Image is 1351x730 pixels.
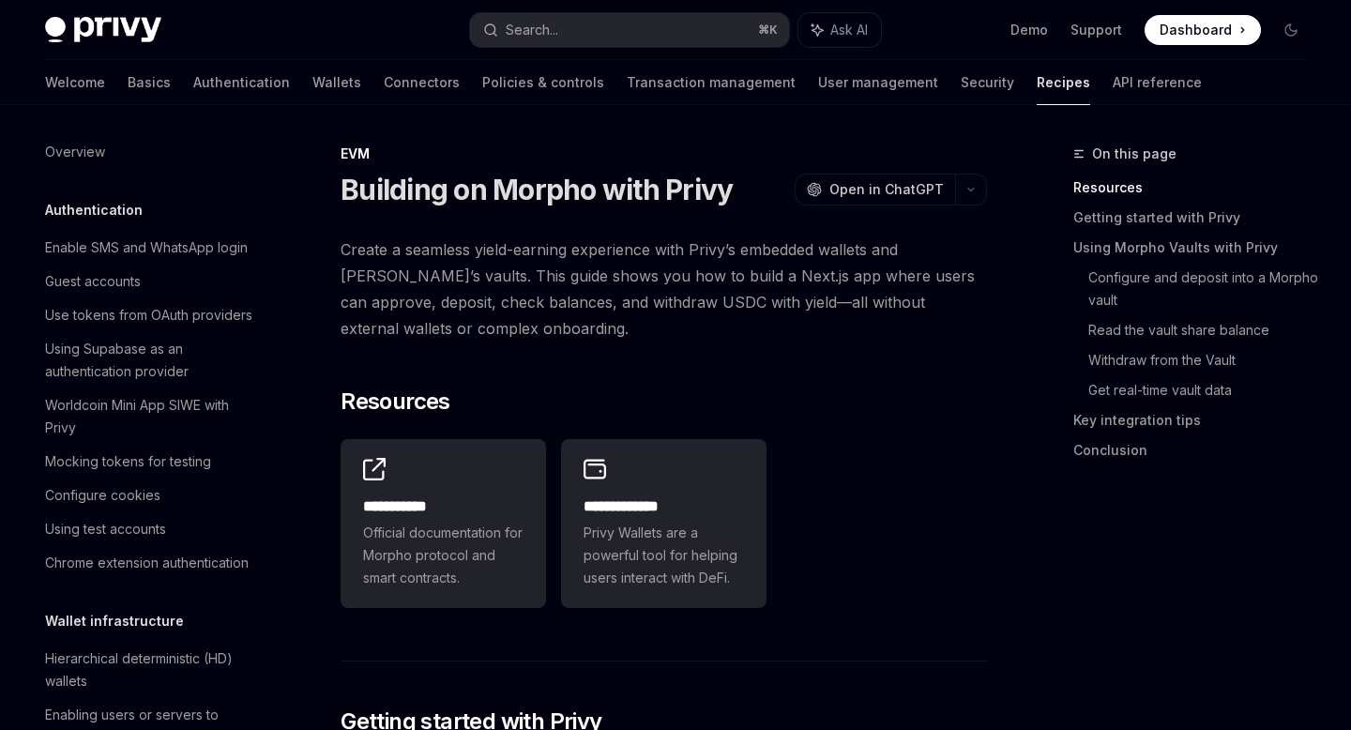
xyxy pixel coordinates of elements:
a: Conclusion [1073,435,1321,465]
a: **** **** *Official documentation for Morpho protocol and smart contracts. [341,439,546,608]
div: Using test accounts [45,518,166,540]
a: Authentication [193,60,290,105]
button: Open in ChatGPT [795,174,955,205]
a: Enable SMS and WhatsApp login [30,231,270,265]
a: Policies & controls [482,60,604,105]
span: Create a seamless yield-earning experience with Privy’s embedded wallets and [PERSON_NAME]’s vaul... [341,236,987,342]
a: Demo [1010,21,1048,39]
a: Configure cookies [30,479,270,512]
a: Read the vault share balance [1088,315,1321,345]
span: Ask AI [830,21,868,39]
a: Recipes [1037,60,1090,105]
span: ⌘ K [758,23,778,38]
a: Configure and deposit into a Morpho vault [1088,263,1321,315]
button: Ask AI [798,13,881,47]
a: Chrome extension authentication [30,546,270,580]
a: Get real-time vault data [1088,375,1321,405]
div: Search... [506,19,558,41]
div: Guest accounts [45,270,141,293]
div: Hierarchical deterministic (HD) wallets [45,647,259,692]
a: Key integration tips [1073,405,1321,435]
a: Basics [128,60,171,105]
a: Use tokens from OAuth providers [30,298,270,332]
a: Mocking tokens for testing [30,445,270,479]
div: Use tokens from OAuth providers [45,304,252,327]
div: Configure cookies [45,484,160,507]
span: Resources [341,387,450,417]
a: User management [818,60,938,105]
span: Privy Wallets are a powerful tool for helping users interact with DeFi. [584,522,744,589]
a: Overview [30,135,270,169]
h5: Wallet infrastructure [45,610,184,632]
a: Connectors [384,60,460,105]
div: Chrome extension authentication [45,552,249,574]
a: **** **** ***Privy Wallets are a powerful tool for helping users interact with DeFi. [561,439,767,608]
a: Hierarchical deterministic (HD) wallets [30,642,270,698]
button: Search...⌘K [470,13,788,47]
a: Withdraw from the Vault [1088,345,1321,375]
div: Enable SMS and WhatsApp login [45,236,248,259]
a: Transaction management [627,60,796,105]
a: Welcome [45,60,105,105]
a: Using test accounts [30,512,270,546]
a: Dashboard [1145,15,1261,45]
div: Using Supabase as an authentication provider [45,338,259,383]
a: Security [961,60,1014,105]
h5: Authentication [45,199,143,221]
span: On this page [1092,143,1176,165]
div: Mocking tokens for testing [45,450,211,473]
a: Getting started with Privy [1073,203,1321,233]
a: Using Morpho Vaults with Privy [1073,233,1321,263]
a: Wallets [312,60,361,105]
div: Overview [45,141,105,163]
span: Dashboard [1160,21,1232,39]
div: EVM [341,144,987,163]
a: API reference [1113,60,1202,105]
a: Guest accounts [30,265,270,298]
h1: Building on Morpho with Privy [341,173,733,206]
a: Resources [1073,173,1321,203]
span: Open in ChatGPT [829,180,944,199]
a: Worldcoin Mini App SIWE with Privy [30,388,270,445]
a: Support [1070,21,1122,39]
button: Toggle dark mode [1276,15,1306,45]
span: Official documentation for Morpho protocol and smart contracts. [363,522,524,589]
div: Worldcoin Mini App SIWE with Privy [45,394,259,439]
img: dark logo [45,17,161,43]
a: Using Supabase as an authentication provider [30,332,270,388]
